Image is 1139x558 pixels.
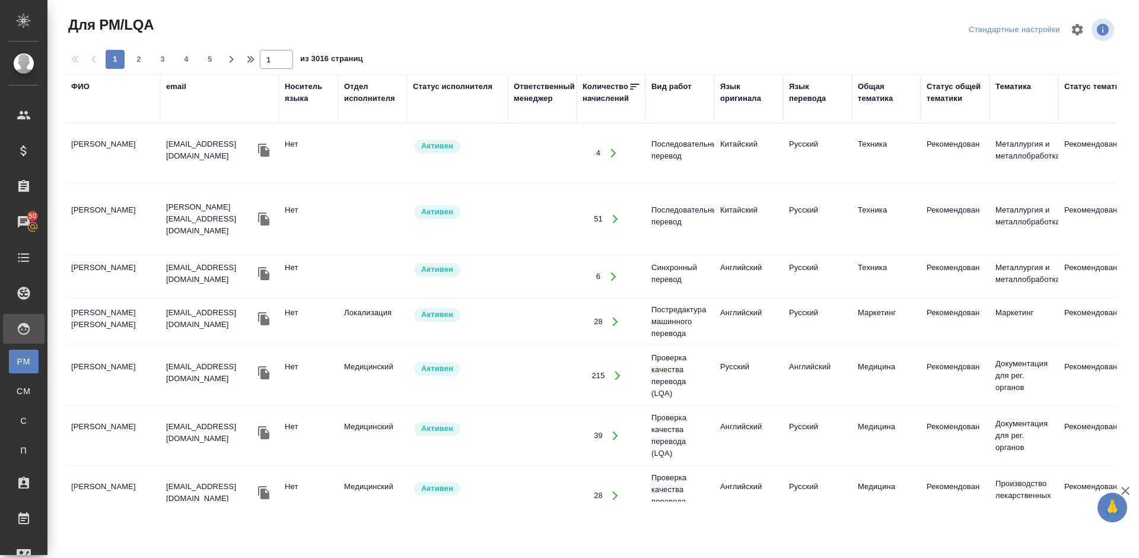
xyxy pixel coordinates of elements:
td: Английский [714,301,783,343]
div: Язык перевода [789,81,846,104]
button: Скопировать [255,484,273,502]
span: С [15,415,33,427]
button: Открыть работы [603,207,628,232]
button: Открыть работы [601,264,625,288]
td: Русский [783,198,852,240]
td: Русский [714,355,783,397]
div: split button [966,21,1063,39]
td: Нет [279,198,338,240]
td: Металлургия и металлобработка [990,132,1058,174]
td: Русский [783,132,852,174]
span: 5 [201,53,219,65]
td: Проверка качества перевода (LQA) [645,406,714,465]
td: Нет [279,256,338,297]
td: [PERSON_NAME] [PERSON_NAME] [65,301,160,343]
div: ФИО [71,81,90,93]
td: [PERSON_NAME] [65,355,160,397]
td: Рекомендован [921,415,990,456]
td: Маркетинг [990,301,1058,343]
div: Рядовой исполнитель: назначай с учетом рейтинга [413,262,502,278]
span: 4 [177,53,196,65]
button: Скопировать [255,310,273,328]
td: Документация для рег. органов [990,352,1058,400]
button: Скопировать [255,265,273,283]
a: 50 [3,207,44,237]
div: 39 [594,430,603,442]
td: Рекомендован [921,475,990,516]
td: Рекомендован [921,256,990,297]
button: Открыть работы [603,310,628,334]
button: Открыть работы [603,484,628,508]
div: Статус общей тематики [927,81,984,104]
div: Рядовой исполнитель: назначай с учетом рейтинга [413,481,502,497]
td: Рекомендован [921,355,990,397]
td: Медицина [852,415,921,456]
td: Техника [852,132,921,174]
div: Носитель языка [285,81,332,104]
td: Металлургия и металлобработка [990,198,1058,240]
td: Последовательный перевод [645,132,714,174]
div: 28 [594,490,603,502]
td: [PERSON_NAME] [65,198,160,240]
p: Активен [421,140,453,152]
div: Общая тематика [858,81,915,104]
td: Проверка качества перевода (LQA) [645,346,714,405]
div: Вид работ [651,81,692,93]
div: 28 [594,316,603,328]
td: Маркетинг [852,301,921,343]
p: [EMAIL_ADDRESS][DOMAIN_NAME] [166,481,255,505]
div: Тематика [995,81,1031,93]
p: [EMAIL_ADDRESS][DOMAIN_NAME] [166,307,255,331]
span: 50 [21,210,44,222]
td: Английский [714,415,783,456]
p: Активен [421,264,453,275]
button: Скопировать [255,210,273,228]
p: [EMAIL_ADDRESS][DOMAIN_NAME] [166,262,255,286]
td: Английский [783,355,852,397]
td: Нет [279,475,338,516]
div: Ответственный менеджер [514,81,575,104]
p: Активен [421,423,453,435]
td: [PERSON_NAME] [65,475,160,516]
a: PM [9,350,39,373]
div: 51 [594,213,603,225]
p: [EMAIL_ADDRESS][DOMAIN_NAME] [166,421,255,445]
div: 215 [591,370,605,382]
div: Рядовой исполнитель: назначай с учетом рейтинга [413,421,502,437]
td: [PERSON_NAME] [65,415,160,456]
td: Английский [714,256,783,297]
button: Открыть работы [601,141,625,166]
button: Скопировать [255,424,273,442]
div: Статус исполнителя [413,81,492,93]
p: [EMAIL_ADDRESS][DOMAIN_NAME] [166,361,255,385]
td: Русский [783,415,852,456]
td: Постредактура машинного перевода [645,298,714,345]
td: Металлургия и металлобработка [990,256,1058,297]
td: Нет [279,415,338,456]
p: Активен [421,206,453,218]
span: Посмотреть информацию [1092,18,1116,41]
span: Для PM/LQA [65,15,154,34]
td: Нет [279,355,338,397]
span: 3 [153,53,172,65]
a: С [9,409,39,433]
button: 5 [201,50,219,69]
td: [PERSON_NAME] [65,132,160,174]
p: Активен [421,483,453,494]
td: Локализация [338,301,407,343]
span: CM [15,385,33,397]
a: П [9,439,39,462]
td: Нет [279,301,338,343]
p: Активен [421,363,453,375]
td: Техника [852,256,921,297]
div: Язык оригинала [720,81,777,104]
button: Скопировать [255,364,273,382]
div: Рядовой исполнитель: назначай с учетом рейтинга [413,204,502,220]
td: Медицинский [338,475,407,516]
button: 2 [129,50,148,69]
div: Статус тематики [1064,81,1128,93]
div: email [166,81,186,93]
td: Китайский [714,198,783,240]
td: Рекомендован [921,132,990,174]
p: Активен [421,309,453,321]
